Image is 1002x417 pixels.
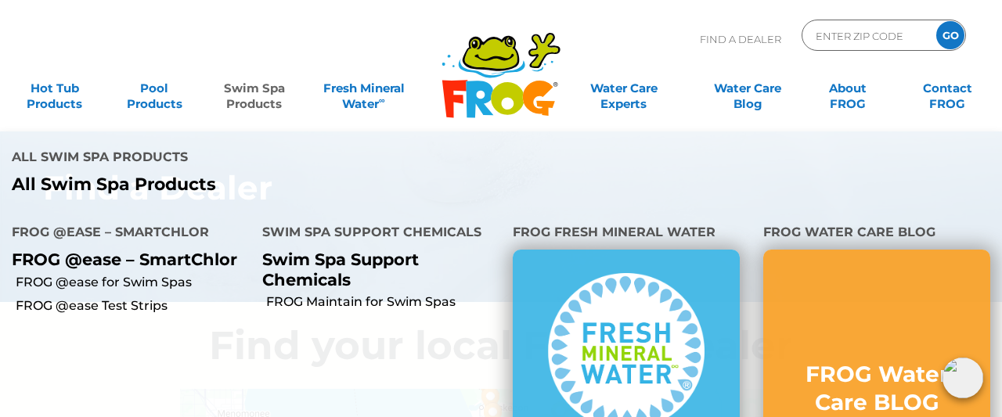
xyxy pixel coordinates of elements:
[795,360,959,417] h3: FROG Water Care BLOG
[943,358,983,398] img: openIcon
[12,250,239,269] p: FROG @ease – SmartChlor
[763,218,990,250] h4: FROG Water Care BLOG
[12,174,489,195] a: All Swim Spa Products
[700,20,781,59] p: Find A Dealer
[16,73,93,104] a: Hot TubProducts
[262,250,489,289] p: Swim Spa Support Chemicals
[262,218,489,250] h4: Swim Spa Support Chemicals
[560,73,687,104] a: Water CareExperts
[16,297,250,315] a: FROG @ease Test Strips
[513,218,740,250] h4: FROG Fresh Mineral Water
[12,143,489,174] h4: All Swim Spa Products
[215,73,293,104] a: Swim SpaProducts
[709,73,787,104] a: Water CareBlog
[379,95,385,106] sup: ∞
[814,24,920,47] input: Zip Code Form
[909,73,986,104] a: ContactFROG
[12,218,239,250] h4: FROG @ease – SmartChlor
[936,21,964,49] input: GO
[809,73,886,104] a: AboutFROG
[315,73,413,104] a: Fresh MineralWater∞
[116,73,193,104] a: PoolProducts
[266,293,501,311] a: FROG Maintain for Swim Spas
[16,274,250,291] a: FROG @ease for Swim Spas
